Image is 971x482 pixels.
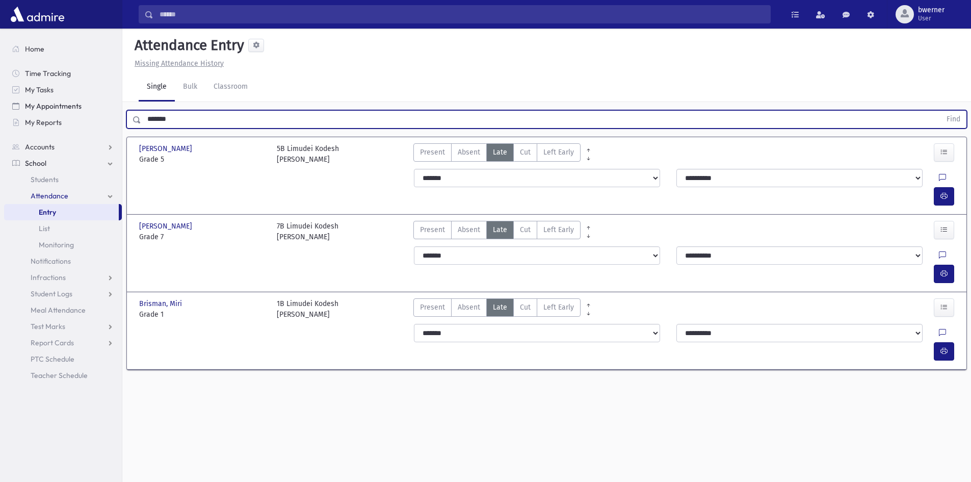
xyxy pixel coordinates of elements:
a: Student Logs [4,286,122,302]
span: Attendance [31,191,68,200]
span: Accounts [25,142,55,151]
span: List [39,224,50,233]
span: [PERSON_NAME] [139,143,194,154]
span: Monitoring [39,240,74,249]
a: Home [4,41,122,57]
div: AttTypes [413,221,581,242]
a: Notifications [4,253,122,269]
span: Late [493,147,507,158]
span: Cut [520,147,531,158]
span: Notifications [31,257,71,266]
span: User [918,14,944,22]
span: Absent [458,224,480,235]
h5: Attendance Entry [130,37,244,54]
a: Infractions [4,269,122,286]
a: Time Tracking [4,65,122,82]
a: Accounts [4,139,122,155]
span: Cut [520,224,531,235]
span: Infractions [31,273,66,282]
span: Brisman, Miri [139,298,184,309]
span: Present [420,302,445,313]
span: Home [25,44,44,54]
span: Absent [458,302,480,313]
span: Meal Attendance [31,306,86,315]
span: PTC Schedule [31,354,74,364]
a: Students [4,171,122,188]
span: Grade 5 [139,154,267,165]
a: Entry [4,204,119,220]
span: Grade 7 [139,232,267,242]
span: School [25,159,46,168]
span: Late [493,302,507,313]
span: Left Early [543,224,574,235]
span: My Appointments [25,102,82,111]
a: My Tasks [4,82,122,98]
img: AdmirePro [8,4,67,24]
a: My Reports [4,114,122,131]
a: Attendance [4,188,122,204]
span: Report Cards [31,338,74,347]
a: Teacher Schedule [4,367,122,384]
span: Cut [520,302,531,313]
div: 5B Limudei Kodesh [PERSON_NAME] [277,143,339,165]
a: List [4,220,122,237]
u: Missing Attendance History [135,59,224,68]
span: Teacher Schedule [31,371,88,380]
span: Students [31,175,59,184]
span: Present [420,224,445,235]
span: Grade 1 [139,309,267,320]
a: Test Marks [4,318,122,335]
a: PTC Schedule [4,351,122,367]
span: Late [493,224,507,235]
span: Test Marks [31,322,65,331]
a: Bulk [175,73,205,102]
a: Monitoring [4,237,122,253]
div: 7B Limudei Kodesh [PERSON_NAME] [277,221,338,242]
a: My Appointments [4,98,122,114]
span: [PERSON_NAME] [139,221,194,232]
div: AttTypes [413,143,581,165]
span: Time Tracking [25,69,71,78]
span: bwerner [918,6,944,14]
div: 1B Limudei Kodesh [PERSON_NAME] [277,298,338,320]
span: My Tasks [25,85,54,94]
a: Missing Attendance History [130,59,224,68]
div: AttTypes [413,298,581,320]
span: Absent [458,147,480,158]
span: Left Early [543,147,574,158]
a: Report Cards [4,335,122,351]
span: Present [420,147,445,158]
input: Search [153,5,770,23]
span: Entry [39,208,56,217]
a: Single [139,73,175,102]
span: My Reports [25,118,62,127]
a: Classroom [205,73,256,102]
a: Meal Attendance [4,302,122,318]
button: Find [940,111,966,128]
span: Left Early [543,302,574,313]
span: Student Logs [31,289,72,298]
a: School [4,155,122,171]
